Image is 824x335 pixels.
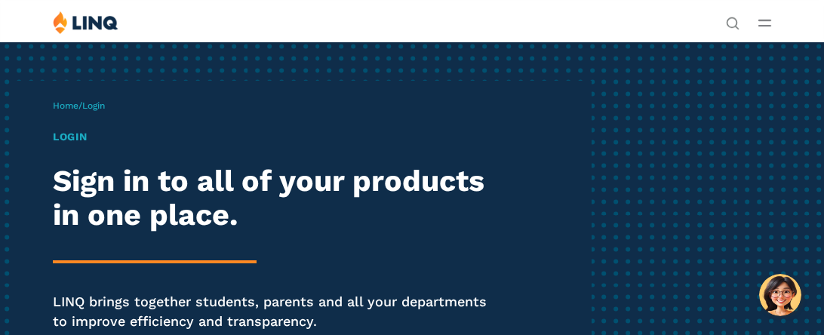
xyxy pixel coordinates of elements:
h2: Sign in to all of your products in one place. [53,164,506,232]
span: / [53,100,105,111]
span: Login [82,100,105,111]
button: Open Main Menu [758,14,771,31]
p: LINQ brings together students, parents and all your departments to improve efficiency and transpa... [53,292,506,330]
button: Hello, have a question? Let’s chat. [759,274,801,316]
img: LINQ | K‑12 Software [53,11,118,34]
a: Home [53,100,78,111]
button: Open Search Bar [726,15,739,29]
nav: Utility Navigation [726,11,739,29]
h1: Login [53,129,506,145]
